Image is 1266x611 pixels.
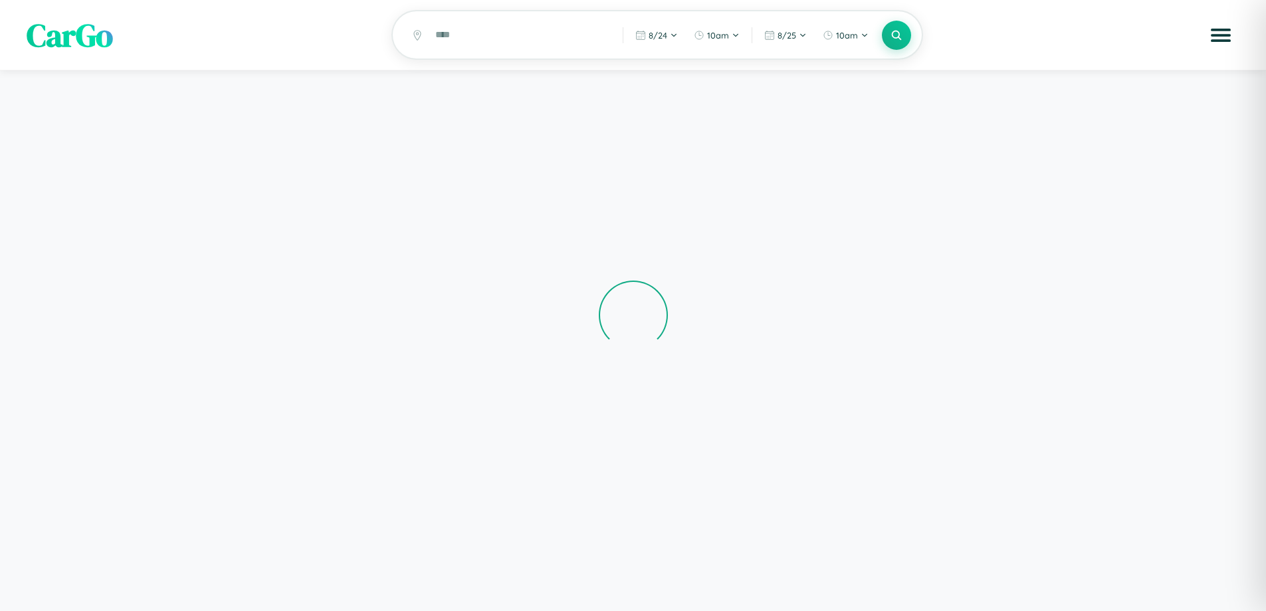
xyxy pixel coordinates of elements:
span: 10am [836,30,858,41]
button: Open menu [1202,17,1239,54]
button: 8/24 [629,25,685,46]
button: 10am [816,25,875,46]
button: 8/25 [758,25,813,46]
span: 10am [707,30,729,41]
span: 8 / 25 [778,30,796,41]
button: 10am [687,25,746,46]
span: CarGo [27,13,113,57]
span: 8 / 24 [649,30,667,41]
